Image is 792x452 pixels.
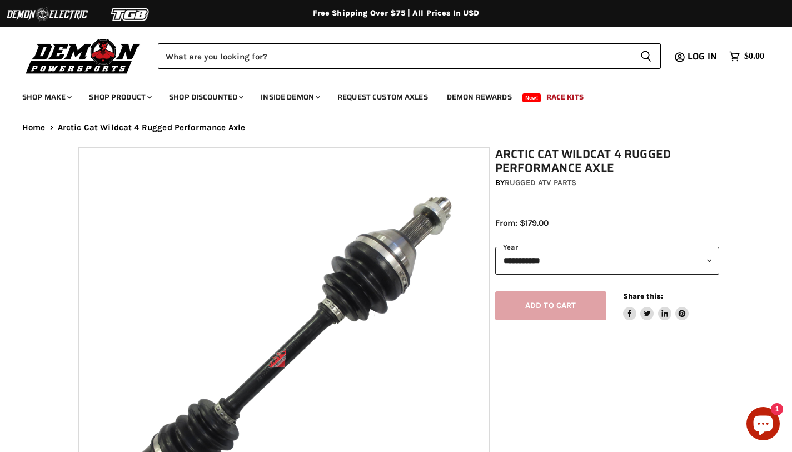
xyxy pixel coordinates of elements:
[14,86,78,108] a: Shop Make
[688,49,717,63] span: Log in
[6,4,89,25] img: Demon Electric Logo 2
[158,43,631,69] input: Search
[158,43,661,69] form: Product
[683,52,724,62] a: Log in
[538,86,592,108] a: Race Kits
[631,43,661,69] button: Search
[623,291,689,321] aside: Share this:
[14,81,761,108] ul: Main menu
[252,86,327,108] a: Inside Demon
[495,247,720,274] select: year
[495,177,720,189] div: by
[623,292,663,300] span: Share this:
[89,4,172,25] img: TGB Logo 2
[161,86,250,108] a: Shop Discounted
[743,407,783,443] inbox-online-store-chat: Shopify online store chat
[439,86,520,108] a: Demon Rewards
[329,86,436,108] a: Request Custom Axles
[495,147,720,175] h1: Arctic Cat Wildcat 4 Rugged Performance Axle
[505,178,576,187] a: Rugged ATV Parts
[58,123,246,132] span: Arctic Cat Wildcat 4 Rugged Performance Axle
[22,36,144,76] img: Demon Powersports
[522,93,541,102] span: New!
[495,218,549,228] span: From: $179.00
[81,86,158,108] a: Shop Product
[22,123,46,132] a: Home
[744,51,764,62] span: $0.00
[724,48,770,64] a: $0.00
